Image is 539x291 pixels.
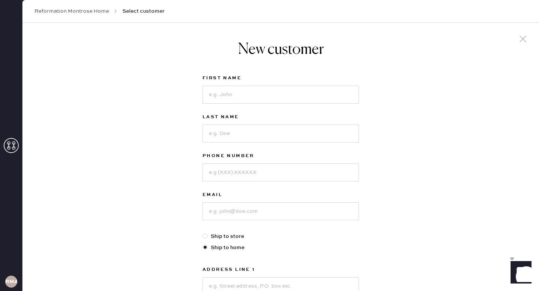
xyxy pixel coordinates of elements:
[34,7,109,15] a: Reformation Montrose Home
[202,265,359,274] label: Address Line 1
[202,125,359,143] input: e.g. Doe
[202,151,359,160] label: Phone Number
[5,279,17,284] h3: RMA
[202,86,359,104] input: e.g. John
[202,163,359,181] input: e.g (XXX) XXXXXX
[122,7,165,15] span: Select customer
[202,113,359,122] label: Last Name
[202,202,359,220] input: e.g. john@doe.com
[202,41,359,59] h1: New customer
[503,257,536,290] iframe: Front Chat
[202,74,359,83] label: First Name
[202,190,359,199] label: Email
[202,243,359,252] label: Ship to home
[202,232,359,241] label: Ship to store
